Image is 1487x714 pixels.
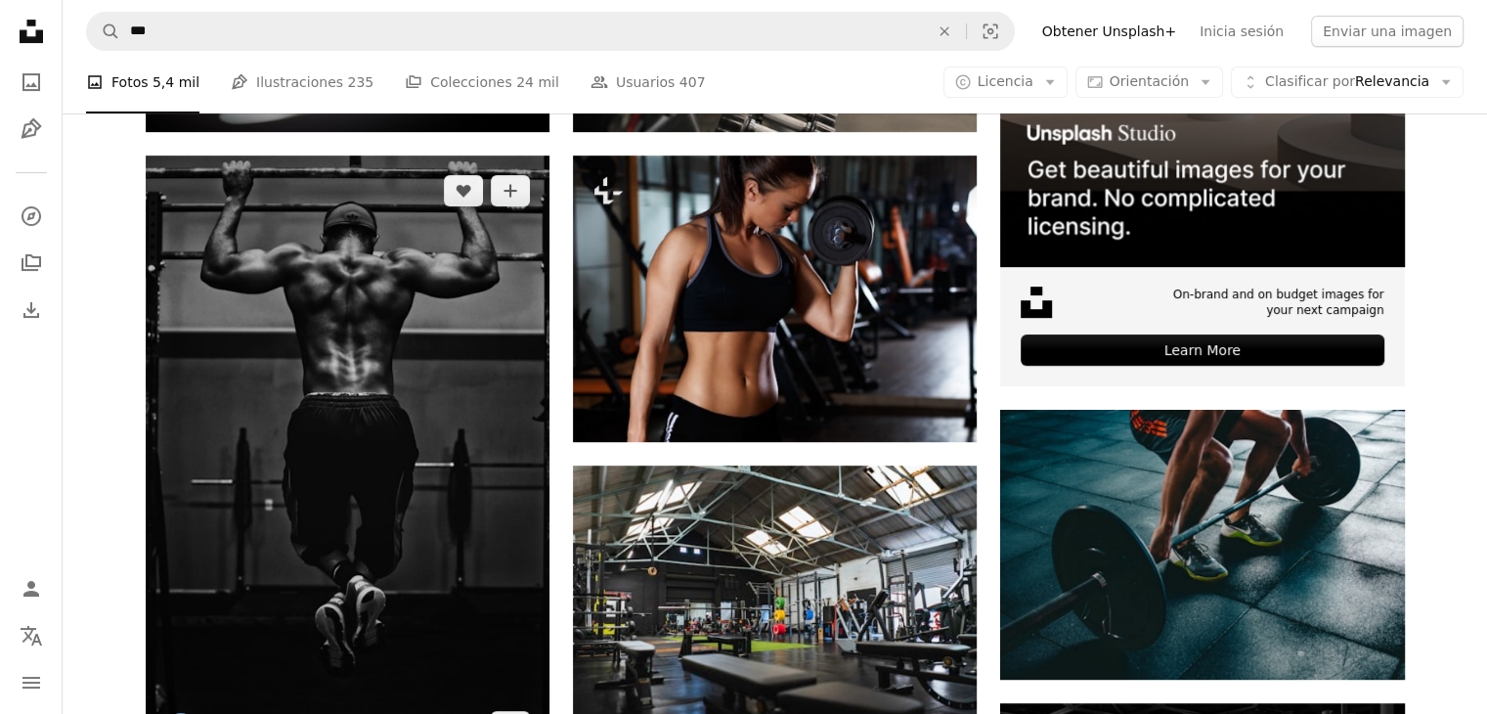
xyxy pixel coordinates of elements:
span: 407 [679,71,706,93]
span: Orientación [1110,73,1189,89]
button: Licencia [943,67,1068,98]
button: Búsqueda visual [967,13,1014,50]
button: Borrar [923,13,966,50]
a: Foto en escala de grises de un hombre haciendo ejercicio [146,449,549,467]
a: Ilustraciones 235 [231,51,373,113]
a: persona a punto de levantar la barbilla [1000,535,1404,553]
a: Colecciones 24 mil [405,51,559,113]
div: Learn More [1021,335,1383,366]
img: persona a punto de levantar la barbilla [1000,410,1404,679]
a: Historial de descargas [12,290,51,330]
a: Inicia sesión [1188,16,1295,47]
a: Colecciones [12,244,51,283]
button: Clasificar porRelevancia [1231,67,1464,98]
button: Añade a la colección [491,175,530,206]
a: Ilustraciones [12,110,51,149]
span: Relevancia [1265,72,1429,92]
a: Explorar [12,197,51,236]
img: file-1631678316303-ed18b8b5cb9cimage [1021,287,1052,318]
span: On-brand and on budget images for your next campaign [1161,287,1383,320]
span: 235 [347,71,373,93]
form: Encuentra imágenes en todo el sitio [86,12,1015,51]
img: Mujer joven haciendo ejercicio con mancuernas en el gimnasio. [573,156,977,442]
a: Inicio — Unsplash [12,12,51,55]
button: Orientación [1075,67,1223,98]
a: Obtener Unsplash+ [1030,16,1188,47]
button: Buscar en Unsplash [87,13,120,50]
button: Me gusta [444,175,483,206]
a: Fotos [12,63,51,102]
button: Enviar una imagen [1311,16,1464,47]
span: Clasificar por [1265,73,1355,89]
button: Idioma [12,616,51,655]
a: Mujer joven haciendo ejercicio con mancuernas en el gimnasio. [573,290,977,307]
span: Licencia [978,73,1033,89]
a: Personas en una habitación con una mesa y sillas negras [573,591,977,608]
a: Iniciar sesión / Registrarse [12,569,51,608]
a: Usuarios 407 [590,51,706,113]
span: 24 mil [516,71,559,93]
button: Menú [12,663,51,702]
